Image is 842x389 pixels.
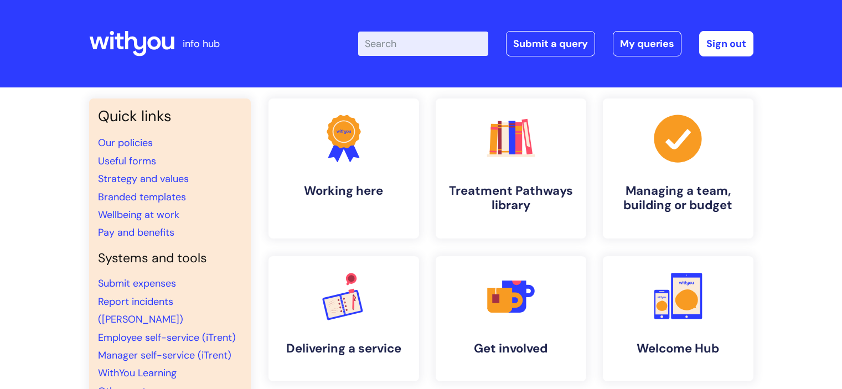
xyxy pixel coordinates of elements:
[358,32,488,56] input: Search
[436,98,586,238] a: Treatment Pathways library
[98,277,176,290] a: Submit expenses
[183,35,220,53] p: info hub
[98,295,183,326] a: Report incidents ([PERSON_NAME])
[98,349,231,362] a: Manager self-service (iTrent)
[98,331,236,344] a: Employee self-service (iTrent)
[603,98,753,238] a: Managing a team, building or budget
[699,31,753,56] a: Sign out
[98,251,242,266] h4: Systems and tools
[277,184,410,198] h4: Working here
[98,172,189,185] a: Strategy and values
[506,31,595,56] a: Submit a query
[445,184,577,213] h4: Treatment Pathways library
[612,341,745,356] h4: Welcome Hub
[98,107,242,125] h3: Quick links
[358,31,753,56] div: | -
[445,341,577,356] h4: Get involved
[98,366,177,380] a: WithYou Learning
[98,226,174,239] a: Pay and benefits
[436,256,586,381] a: Get involved
[612,184,745,213] h4: Managing a team, building or budget
[98,190,186,204] a: Branded templates
[603,256,753,381] a: Welcome Hub
[613,31,681,56] a: My queries
[268,98,419,238] a: Working here
[268,256,419,381] a: Delivering a service
[98,136,153,149] a: Our policies
[98,154,156,168] a: Useful forms
[277,341,410,356] h4: Delivering a service
[98,208,179,221] a: Wellbeing at work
